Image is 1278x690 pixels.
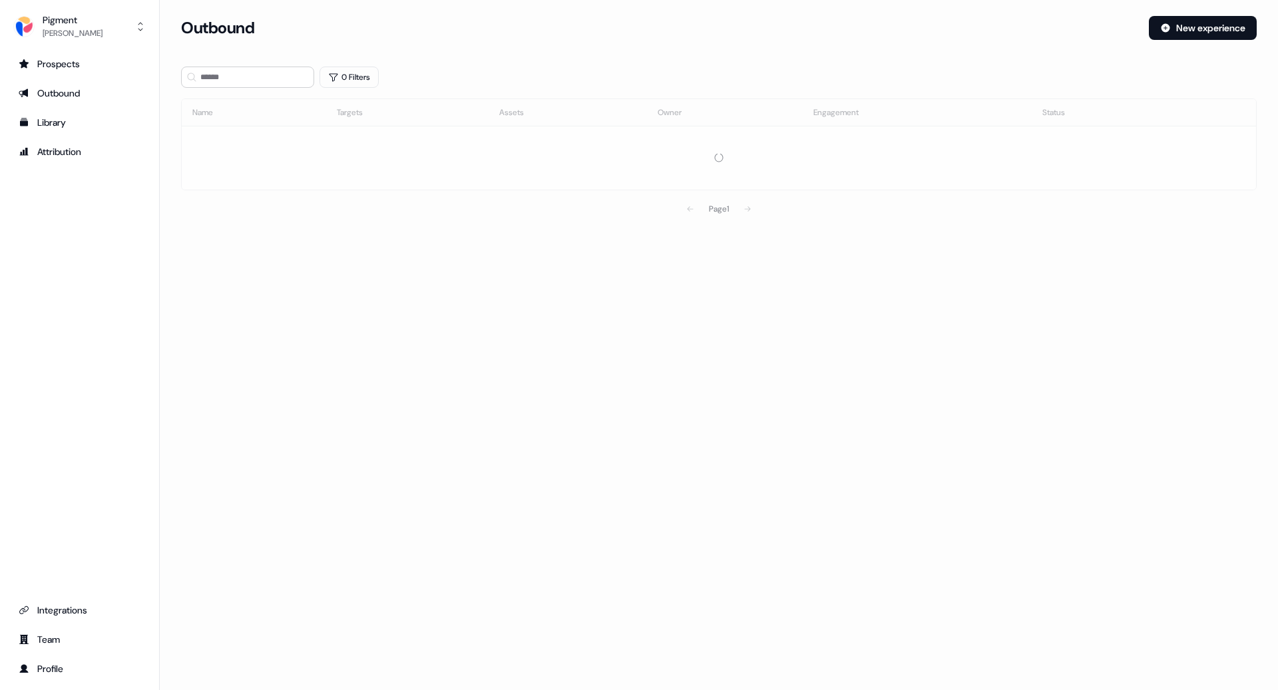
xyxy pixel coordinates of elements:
a: Go to attribution [11,141,148,162]
a: Go to integrations [11,600,148,621]
button: New experience [1149,16,1257,40]
div: Profile [19,662,140,675]
div: Pigment [43,13,103,27]
div: [PERSON_NAME] [43,27,103,40]
a: Go to templates [11,112,148,133]
h3: Outbound [181,18,254,38]
a: Go to team [11,629,148,650]
div: Outbound [19,86,140,100]
div: Attribution [19,145,140,158]
div: Team [19,633,140,646]
div: Integrations [19,604,140,617]
a: Go to prospects [11,53,148,75]
button: Pigment[PERSON_NAME] [11,11,148,43]
a: Go to outbound experience [11,83,148,104]
button: 0 Filters [319,67,379,88]
div: Prospects [19,57,140,71]
a: Go to profile [11,658,148,679]
div: Library [19,116,140,129]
